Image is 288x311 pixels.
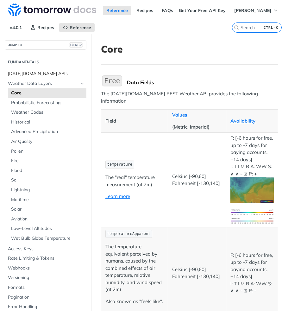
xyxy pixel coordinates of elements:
a: Get Your Free API Key [175,6,229,15]
span: Pollen [11,148,85,155]
a: Fire [8,156,86,166]
a: Low-Level Altitudes [8,224,86,233]
p: Celsius [-90,60] Fahrenheit [-130,140] [172,266,222,280]
span: Historical [11,119,85,125]
a: Lightning [8,185,86,195]
span: Solar [11,206,85,213]
a: Weather Codes [8,108,86,117]
span: Maritime [11,197,85,203]
a: Learn more [105,193,130,199]
img: temperature-us [230,217,274,225]
a: Availability [230,118,255,124]
span: v4.0.1 [6,23,25,32]
a: Recipes [133,6,157,15]
a: Probabilistic Forecasting [8,98,86,108]
span: Air Quality [11,138,85,145]
span: temperature [107,162,132,167]
a: [DATE][DOMAIN_NAME] APIs [5,69,86,79]
a: Recipes [27,23,58,32]
span: Lightning [11,187,85,193]
a: Soil [8,175,86,185]
span: Advanced Precipitation [11,129,85,135]
a: Core [8,88,86,98]
a: Pollen [8,147,86,156]
a: Values [172,112,187,118]
span: Reference [70,25,91,30]
span: Low-Level Altitudes [11,225,85,232]
a: Flood [8,166,86,175]
span: Formats [8,284,85,291]
p: The "real" temperature measurement (at 2m) [105,174,164,188]
a: Solar [8,205,86,214]
p: F: [-6 hours for free, up to -7 days for paying accounts, +14 days] I: T I M R A: WW S: ∧ ∨ ~ ⧖ P: - [230,252,274,295]
span: Access Keys [8,246,85,252]
a: Access Keys [5,244,86,254]
span: Recipes [37,25,54,30]
div: Data Fields [127,79,278,86]
span: Fire [11,158,85,164]
span: [PERSON_NAME] [234,8,271,13]
p: Also known as "feels like". [105,298,164,305]
a: Rate Limiting & Tokens [5,254,86,263]
p: F: [-6 hours for free, up to -7 days for paying accounts, +14 days] I: T I M R A: WW S: ∧ ∨ ~ ⧖ P: + [230,135,274,203]
span: Weather Codes [11,109,85,116]
p: Celsius [-90,60] Fahrenheit [-130,140] [172,173,222,187]
span: Weather Data Layers [8,80,78,87]
span: Aviation [11,216,85,222]
a: Reference [59,23,95,32]
kbd: CTRL-K [262,24,280,31]
a: Air Quality [8,137,86,146]
span: Expand image [230,187,274,193]
h1: Core [101,43,278,55]
span: Soil [11,177,85,183]
span: Wet Bulb Globe Temperature [11,235,85,242]
span: Probabilistic Forecasting [11,100,85,106]
img: Tomorrow.io Weather API Docs [8,3,96,16]
span: Versioning [8,275,85,281]
span: temperatureApparent [107,232,151,236]
a: Historical [8,117,86,127]
a: Advanced Precipitation [8,127,86,136]
span: CTRL-/ [69,42,83,48]
span: Pagination [8,294,85,301]
a: Pagination [5,293,86,302]
p: Field [105,117,164,125]
span: Expand image [230,218,274,224]
h2: Fundamentals [5,59,86,65]
a: FAQs [158,6,177,15]
button: Hide subpages for Weather Data Layers [80,81,85,86]
button: [PERSON_NAME] [231,6,282,15]
a: Weather Data LayersHide subpages for Weather Data Layers [5,79,86,88]
a: Aviation [8,214,86,224]
a: Wet Bulb Globe Temperature [8,234,86,243]
span: Expand image [230,209,274,215]
p: The temperature equivalent perceived by humans, caused by the combined effects of air temperature... [105,243,164,293]
a: Versioning [5,273,86,282]
button: JUMP TOCTRL-/ [5,40,86,50]
a: Webhooks [5,263,86,273]
span: Flood [11,168,85,174]
p: The [DATE][DOMAIN_NAME] REST Weather API provides the following information [101,90,278,105]
span: Rate Limiting & Tokens [8,255,85,262]
span: Webhooks [8,265,85,271]
img: temperature [230,177,274,203]
svg: Search [234,25,239,30]
span: [DATE][DOMAIN_NAME] APIs [8,71,85,77]
a: Maritime [8,195,86,205]
span: Error Handling [8,304,85,310]
a: Formats [5,283,86,292]
span: Core [11,90,85,96]
p: (Metric, Imperial) [172,124,222,131]
a: Reference [103,6,131,15]
img: temperature-si [230,208,274,217]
